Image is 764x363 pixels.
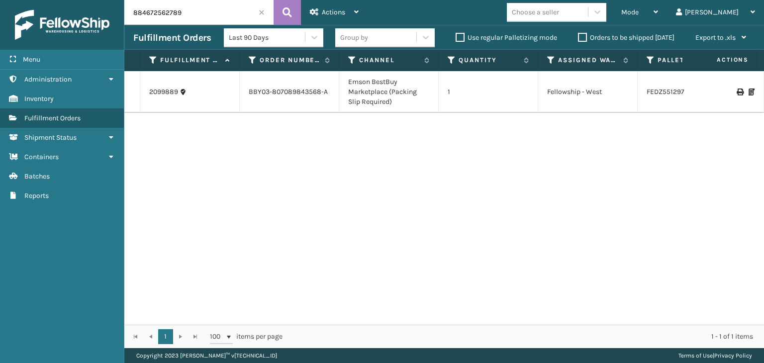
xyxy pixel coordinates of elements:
span: Export to .xls [695,33,736,42]
a: 1 [158,329,173,344]
h3: Fulfillment Orders [133,32,211,44]
a: 2099889 [149,87,178,97]
td: Fellowship - West [538,71,638,113]
label: Assigned Warehouse [558,56,618,65]
p: Copyright 2023 [PERSON_NAME]™ v [TECHNICAL_ID] [136,348,277,363]
span: Shipment Status [24,133,77,142]
span: Mode [621,8,639,16]
div: | [678,348,752,363]
span: Reports [24,191,49,200]
div: Group by [340,32,368,43]
span: 100 [210,332,225,342]
span: Administration [24,75,72,84]
label: Use regular Palletizing mode [456,33,557,42]
span: Menu [23,55,40,64]
span: Inventory [24,94,54,103]
i: Print Packing Slip [749,89,755,95]
label: Orders to be shipped [DATE] [578,33,674,42]
a: Terms of Use [678,352,713,359]
label: Fulfillment Order Id [160,56,220,65]
td: BBY03-807089843568-A [240,71,339,113]
a: Privacy Policy [714,352,752,359]
span: Fulfillment Orders [24,114,81,122]
label: Order Number [260,56,320,65]
span: Actions [322,8,345,16]
img: logo [15,10,109,40]
label: Channel [359,56,419,65]
td: 1 [439,71,538,113]
div: Choose a seller [512,7,559,17]
span: Batches [24,172,50,181]
span: Actions [685,52,755,68]
span: Containers [24,153,59,161]
td: FEDZ551297 [638,71,737,113]
div: 1 - 1 of 1 items [296,332,753,342]
i: Print Label [737,89,743,95]
td: Emson BestBuy Marketplace (Packing Slip Required) [339,71,439,113]
span: items per page [210,329,283,344]
label: Quantity [459,56,519,65]
label: Pallet Name [658,56,718,65]
div: Last 90 Days [229,32,306,43]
